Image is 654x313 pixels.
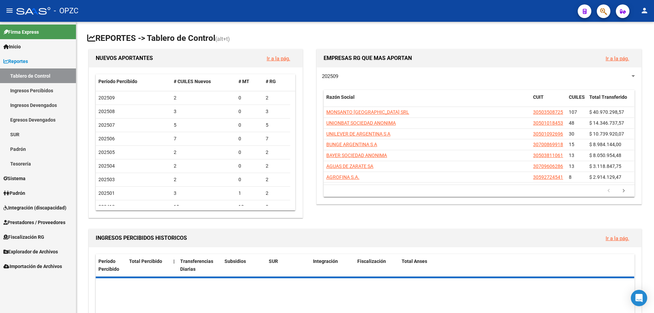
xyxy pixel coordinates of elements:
span: BAYER SOCIEDAD ANONIMA [326,153,387,158]
span: - OPZC [54,3,78,18]
span: 30501018453 [533,120,563,126]
datatable-header-cell: # MT [236,74,263,89]
span: INGRESOS PERCIBIDOS HISTORICOS [96,235,187,241]
span: $ 3.118.847,75 [589,163,621,169]
span: Padrón [3,189,25,197]
span: # RG [266,79,276,84]
span: # CUILES Nuevos [174,79,211,84]
div: 5 [266,121,287,129]
span: CUIT [533,94,544,100]
span: (alt+t) [215,36,230,42]
span: MONSANTO [GEOGRAPHIC_DATA] SRL [326,109,409,115]
datatable-header-cell: # RG [263,74,290,89]
div: 18 [174,203,233,211]
div: 3 [266,108,287,115]
span: Subsidios [224,259,246,264]
div: Open Intercom Messenger [631,290,647,306]
div: 0 [238,94,260,102]
div: 2 [266,189,287,197]
span: UNIONBAT SOCIEDAD ANONIMA [326,120,396,126]
div: 5 [174,121,233,129]
span: 202412 [98,204,115,209]
span: CUILES [569,94,585,100]
span: SUR [269,259,278,264]
mat-icon: menu [5,6,14,15]
span: Período Percibido [98,79,137,84]
span: 30503508725 [533,109,563,115]
span: $ 40.970.298,57 [589,109,624,115]
div: 2 [266,176,287,184]
div: 8 [266,203,287,211]
div: 7 [266,135,287,143]
span: 8 [569,174,572,180]
span: 202509 [98,95,115,100]
div: 0 [238,162,260,170]
datatable-header-cell: Integración [310,254,355,277]
span: 202505 [98,150,115,155]
span: $ 8.050.954,48 [589,153,621,158]
datatable-header-cell: Razón Social [324,90,530,112]
div: 2 [266,148,287,156]
span: EMPRESAS RG QUE MAS APORTAN [324,55,412,61]
datatable-header-cell: | [171,254,177,277]
span: 30501092696 [533,131,563,137]
div: 2 [174,148,233,156]
div: 1 [238,189,260,197]
h1: REPORTES -> Tablero de Control [87,33,643,45]
div: 3 [174,108,233,115]
div: 3 [174,189,233,197]
span: Transferencias Diarias [180,259,213,272]
datatable-header-cell: Subsidios [222,254,266,277]
span: 107 [569,109,577,115]
span: Total Transferido [589,94,627,100]
div: 0 [238,148,260,156]
span: 202506 [98,136,115,141]
div: 0 [238,135,260,143]
span: Prestadores / Proveedores [3,219,65,226]
span: Total Percibido [129,259,162,264]
datatable-header-cell: # CUILES Nuevos [171,74,236,89]
span: BUNGE ARGENTINA S A [326,142,377,147]
span: 30709606286 [533,163,563,169]
span: # MT [238,79,249,84]
datatable-header-cell: Total Transferido [587,90,634,112]
span: Período Percibido [98,259,119,272]
span: Firma Express [3,28,39,36]
a: Ir a la pág. [267,56,290,62]
span: $ 10.739.920,07 [589,131,624,137]
span: 30 [569,131,574,137]
span: 202507 [98,122,115,128]
span: 48 [569,120,574,126]
div: 7 [174,135,233,143]
button: Ir a la pág. [600,52,635,65]
span: Fiscalización [357,259,386,264]
datatable-header-cell: SUR [266,254,310,277]
span: $ 2.914.129,47 [589,174,621,180]
span: Integración (discapacidad) [3,204,66,212]
div: 0 [238,176,260,184]
span: 13 [569,153,574,158]
span: 202504 [98,163,115,169]
div: 2 [174,162,233,170]
span: 13 [569,163,574,169]
span: Total Anses [402,259,427,264]
datatable-header-cell: Total Percibido [126,254,171,277]
span: 202501 [98,190,115,196]
div: 0 [238,121,260,129]
div: 2 [174,94,233,102]
button: Ir a la pág. [261,52,296,65]
span: 30700869918 [533,142,563,147]
mat-icon: person [640,6,649,15]
div: 2 [174,176,233,184]
span: $ 14.346.737,57 [589,120,624,126]
datatable-header-cell: Fiscalización [355,254,399,277]
datatable-header-cell: CUIT [530,90,566,112]
span: UNILEVER DE ARGENTINA S A [326,131,390,137]
a: Ir a la pág. [606,56,629,62]
span: Explorador de Archivos [3,248,58,255]
span: Integración [313,259,338,264]
span: Sistema [3,175,26,182]
span: 202508 [98,109,115,114]
span: 30503811061 [533,153,563,158]
span: AGUAS DE ZARATE SA [326,163,373,169]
